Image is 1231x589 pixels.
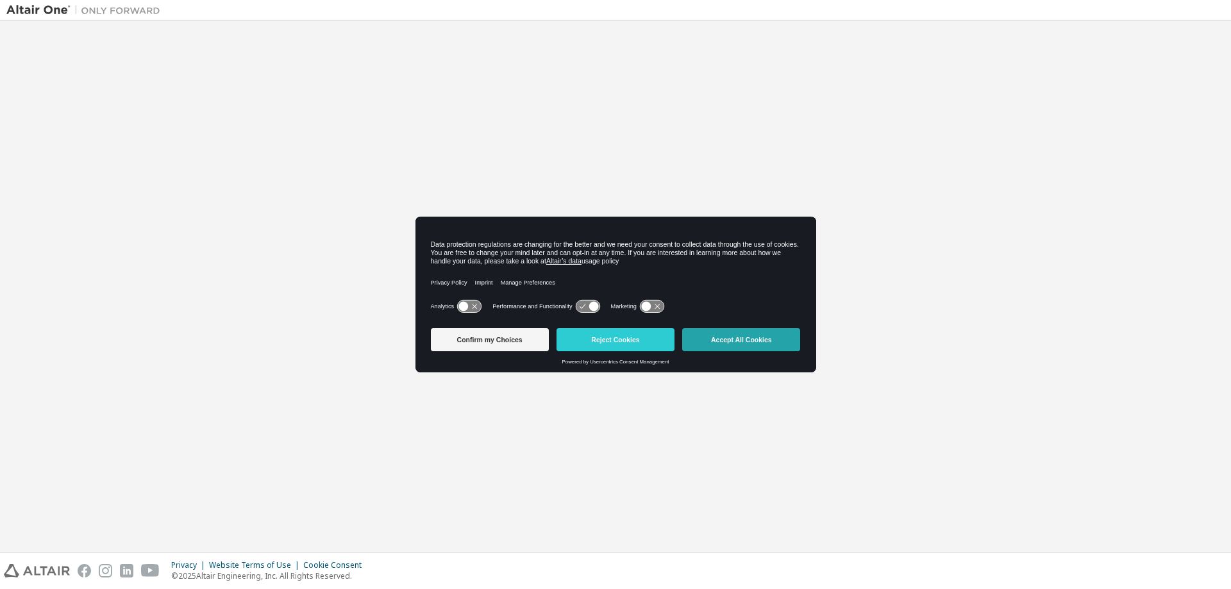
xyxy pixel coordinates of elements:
img: Altair One [6,4,167,17]
img: youtube.svg [141,564,160,577]
img: facebook.svg [78,564,91,577]
p: © 2025 Altair Engineering, Inc. All Rights Reserved. [171,570,369,581]
img: instagram.svg [99,564,112,577]
img: altair_logo.svg [4,564,70,577]
div: Website Terms of Use [209,560,303,570]
div: Cookie Consent [303,560,369,570]
div: Privacy [171,560,209,570]
img: linkedin.svg [120,564,133,577]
